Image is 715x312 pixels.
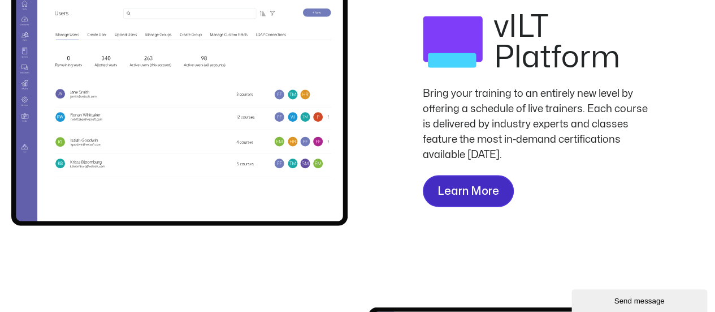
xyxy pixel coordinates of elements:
p: Bring your training to an entirely new level by offering a schedule of live trainers. Each course... [423,86,649,163]
iframe: chat widget [571,287,709,312]
h2: vILT Platform [494,12,649,73]
a: Learn More [423,176,514,207]
span: Learn More [437,182,499,200]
